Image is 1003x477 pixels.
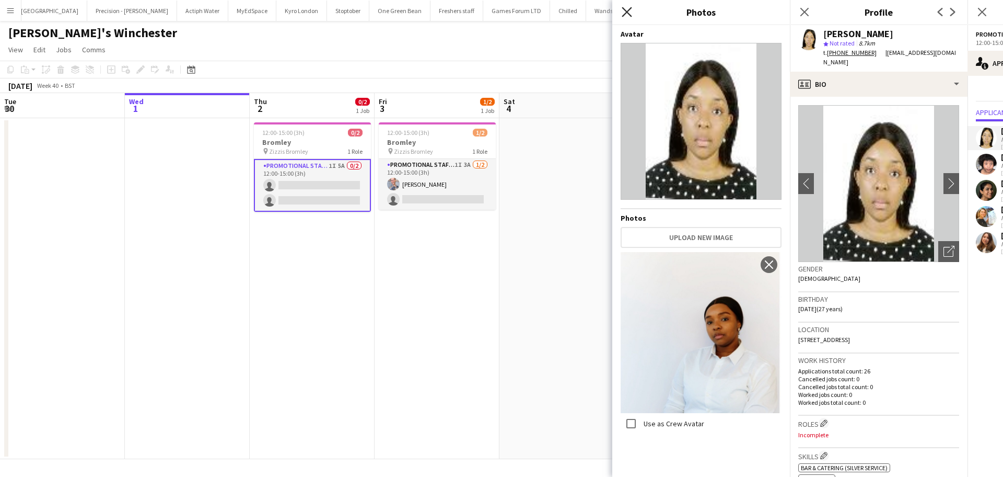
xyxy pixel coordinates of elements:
[87,1,177,21] button: Precision - [PERSON_NAME]
[8,25,177,41] h1: [PERSON_NAME]'s Winchester
[254,138,371,147] h3: Bromley
[56,45,72,54] span: Jobs
[254,159,371,212] app-card-role: Promotional Staffing (Brand Ambassadors)1I5A0/212:00-15:00 (3h)
[8,45,23,54] span: View
[262,129,305,137] span: 12:00-15:00 (3h)
[33,45,45,54] span: Edit
[612,5,790,19] h3: Photos
[8,81,32,91] div: [DATE]
[823,48,885,58] div: t.
[586,1,644,21] button: Wandsford B2B
[4,97,16,106] span: Tue
[127,103,144,115] span: 1
[65,82,75,89] div: BST
[387,129,429,137] span: 12:00-15:00 (3h)
[78,43,110,56] a: Comms
[550,1,586,21] button: Chilled
[369,1,430,21] button: One Green Bean
[356,107,369,115] div: 1 Job
[798,367,959,375] p: Applications total count: 26
[228,1,276,21] button: MyEdSpace
[798,356,959,365] h3: Work history
[254,97,267,106] span: Thu
[621,43,782,200] img: Crew avatar
[483,1,550,21] button: Games Forum LTD
[254,122,371,212] app-job-card: 12:00-15:00 (3h)0/2Bromley Zizzis Bromley1 RolePromotional Staffing (Brand Ambassadors)1I5A0/212:...
[621,213,782,223] h4: Photos
[379,97,387,106] span: Fri
[823,49,956,66] span: | [EMAIL_ADDRESS][DOMAIN_NAME]
[827,49,885,56] a: [PHONE_NUMBER]
[798,325,959,334] h3: Location
[472,147,487,155] span: 1 Role
[801,464,888,472] span: Bar & Catering (Silver service)
[276,1,327,21] button: Kyro London
[798,431,959,439] p: Incomplete
[798,418,959,429] h3: Roles
[52,43,76,56] a: Jobs
[798,105,959,262] img: Crew avatar or photo
[798,305,843,313] span: [DATE] (27 years)
[621,252,782,413] img: Crew photo 1112475
[830,39,855,47] span: Not rated
[798,450,959,461] h3: Skills
[269,147,308,155] span: Zizzis Bromley
[379,138,496,147] h3: Bromley
[480,98,495,106] span: 1/2
[177,1,228,21] button: Actiph Water
[129,97,144,106] span: Wed
[938,241,959,262] div: Open photos pop-in
[504,97,515,106] span: Sat
[823,29,893,39] div: [PERSON_NAME]
[473,129,487,137] span: 1/2
[857,39,877,47] span: 8.7km
[4,43,27,56] a: View
[34,82,61,89] span: Week 40
[798,391,959,399] p: Worked jobs count: 0
[502,103,515,115] span: 4
[621,29,782,39] h4: Avatar
[790,5,967,19] h3: Profile
[252,103,267,115] span: 2
[798,375,959,383] p: Cancelled jobs count: 0
[327,1,369,21] button: Stoptober
[798,264,959,274] h3: Gender
[355,98,370,106] span: 0/2
[348,129,363,137] span: 0/2
[642,419,704,428] label: Use as Crew Avatar
[798,294,959,304] h3: Birthday
[379,159,496,210] app-card-role: Promotional Staffing (Brand Ambassadors)1I3A1/212:00-15:00 (3h)[PERSON_NAME]
[481,107,494,115] div: 1 Job
[790,72,967,97] div: Bio
[798,275,860,282] span: [DEMOGRAPHIC_DATA]
[798,383,959,391] p: Cancelled jobs total count: 0
[377,103,387,115] span: 3
[798,336,850,344] span: [STREET_ADDRESS]
[798,399,959,406] p: Worked jobs total count: 0
[394,147,433,155] span: Zizzis Bromley
[82,45,106,54] span: Comms
[621,227,782,248] button: Upload new image
[379,122,496,210] app-job-card: 12:00-15:00 (3h)1/2Bromley Zizzis Bromley1 RolePromotional Staffing (Brand Ambassadors)1I3A1/212:...
[3,103,16,115] span: 30
[430,1,483,21] button: Freshers staff
[29,43,50,56] a: Edit
[347,147,363,155] span: 1 Role
[13,1,87,21] button: [GEOGRAPHIC_DATA]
